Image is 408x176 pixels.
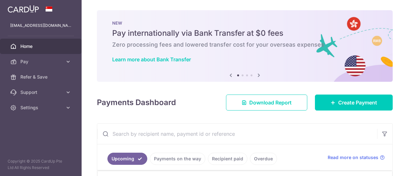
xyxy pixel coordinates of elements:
[328,154,385,161] a: Read more on statuses
[112,41,377,49] h6: Zero processing fees and lowered transfer cost for your overseas expenses
[338,99,377,106] span: Create Payment
[112,20,377,26] p: NEW
[328,154,378,161] span: Read more on statuses
[20,89,62,96] span: Support
[8,5,39,13] img: CardUp
[97,124,377,144] input: Search by recipient name, payment id or reference
[150,153,205,165] a: Payments on the way
[367,157,402,173] iframe: Opens a widget where you can find more information
[20,43,62,50] span: Home
[107,153,147,165] a: Upcoming
[226,95,307,111] a: Download Report
[112,56,191,63] a: Learn more about Bank Transfer
[20,74,62,80] span: Refer & Save
[112,28,377,38] h5: Pay internationally via Bank Transfer at $0 fees
[250,153,277,165] a: Overdue
[315,95,393,111] a: Create Payment
[208,153,247,165] a: Recipient paid
[10,22,71,29] p: [EMAIL_ADDRESS][DOMAIN_NAME]
[249,99,292,106] span: Download Report
[20,104,62,111] span: Settings
[20,58,62,65] span: Pay
[97,10,393,82] img: Bank transfer banner
[97,97,176,108] h4: Payments Dashboard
